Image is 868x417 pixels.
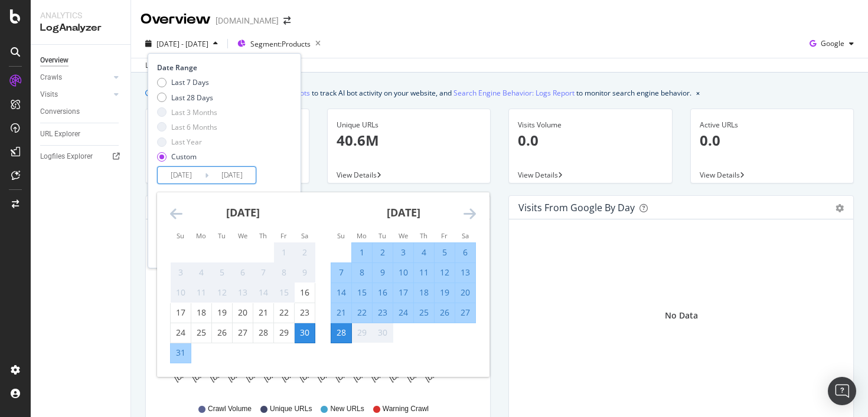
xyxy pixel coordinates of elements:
[238,231,247,240] small: We
[414,287,434,298] div: 18
[518,120,663,130] div: Visits Volume
[212,267,232,278] div: 5
[253,262,274,283] td: Not available. Thursday, August 7, 2025
[435,283,455,303] td: Selected. Friday, September 19, 2025
[301,231,308,240] small: Sa
[208,404,252,414] span: Crawl Volume
[253,267,273,278] div: 7
[414,303,435,323] td: Selected. Thursday, September 25, 2025
[435,307,455,319] div: 26
[435,267,455,278] div: 12
[171,327,191,339] div: 24
[40,54,68,67] div: Overview
[352,287,372,298] div: 15
[171,283,191,303] td: Not available. Sunday, August 10, 2025
[157,107,217,117] div: Last 3 Months
[455,247,475,258] div: 6
[141,34,223,53] button: [DATE] - [DATE]
[836,204,844,212] div: gear
[518,202,635,214] div: Visits from Google by day
[40,88,58,101] div: Visits
[171,262,191,283] td: Not available. Sunday, August 3, 2025
[462,231,469,240] small: Sa
[295,303,315,323] td: Choose Saturday, August 23, 2025 as your check-out date. It’s available.
[280,231,287,240] small: Fr
[274,247,294,258] div: 1
[700,130,845,150] p: 0.0
[373,262,393,283] td: Selected. Tuesday, September 9, 2025
[157,87,691,99] div: We introduced 2 new report templates: to track AI bot activity on your website, and to monitor se...
[455,287,475,298] div: 20
[40,71,110,84] a: Crawls
[435,247,455,258] div: 5
[274,303,295,323] td: Choose Friday, August 22, 2025 as your check-out date. It’s available.
[352,262,373,283] td: Selected. Monday, September 8, 2025
[387,205,420,219] strong: [DATE]
[295,242,315,262] td: Not available. Saturday, August 2, 2025
[295,267,315,278] div: 9
[208,167,256,183] input: End Date
[295,283,315,303] td: Choose Saturday, August 16, 2025 as your check-out date. It’s available.
[157,152,217,162] div: Custom
[414,242,435,262] td: Selected. Thursday, September 4, 2025
[212,262,233,283] td: Not available. Tuesday, August 5, 2025
[518,130,663,150] p: 0.0
[455,262,476,283] td: Selected. Saturday, September 13, 2025
[337,120,482,130] div: Unique URLs
[171,347,191,359] div: 31
[155,229,481,393] svg: A chart.
[40,128,80,140] div: URL Explorer
[357,231,367,240] small: Mo
[259,231,267,240] small: Th
[191,262,212,283] td: Not available. Monday, August 4, 2025
[253,327,273,339] div: 28
[352,267,372,278] div: 8
[331,303,352,323] td: Selected. Sunday, September 21, 2025
[455,303,476,323] td: Selected. Saturday, September 27, 2025
[295,323,315,343] td: Selected as start date. Saturday, August 30, 2025
[435,242,455,262] td: Selected. Friday, September 5, 2025
[40,88,110,101] a: Visits
[399,231,408,240] small: We
[191,267,211,278] div: 4
[373,307,393,319] div: 23
[40,106,80,118] div: Conversions
[352,242,373,262] td: Selected. Monday, September 1, 2025
[393,262,414,283] td: Selected. Wednesday, September 10, 2025
[253,323,274,343] td: Choose Thursday, August 28, 2025 as your check-out date. It’s available.
[191,283,212,303] td: Not available. Monday, August 11, 2025
[274,283,295,303] td: Not available. Friday, August 15, 2025
[393,283,414,303] td: Selected. Wednesday, September 17, 2025
[373,247,393,258] div: 2
[283,17,291,25] div: arrow-right-arrow-left
[373,283,393,303] td: Selected. Tuesday, September 16, 2025
[393,242,414,262] td: Selected. Wednesday, September 3, 2025
[233,303,253,323] td: Choose Wednesday, August 20, 2025 as your check-out date. It’s available.
[212,287,232,298] div: 12
[337,231,345,240] small: Su
[191,327,211,339] div: 25
[331,327,351,339] div: 28
[171,77,209,87] div: Last 7 Days
[40,128,122,140] a: URL Explorer
[414,262,435,283] td: Selected. Thursday, September 11, 2025
[171,107,217,117] div: Last 3 Months
[393,247,413,258] div: 3
[464,206,476,221] div: Move forward to switch to the next month.
[171,303,191,323] td: Choose Sunday, August 17, 2025 as your check-out date. It’s available.
[191,323,212,343] td: Choose Monday, August 25, 2025 as your check-out date. It’s available.
[171,267,191,278] div: 3
[414,247,434,258] div: 4
[191,303,212,323] td: Choose Monday, August 18, 2025 as your check-out date. It’s available.
[330,404,364,414] span: New URLs
[373,267,393,278] div: 9
[665,310,698,321] div: No Data
[171,122,217,132] div: Last 6 Months
[157,137,217,147] div: Last Year
[270,404,312,414] span: Unique URLs
[233,262,253,283] td: Not available. Wednesday, August 6, 2025
[700,120,845,130] div: Active URLs
[295,287,315,298] div: 16
[352,247,372,258] div: 1
[518,170,558,180] span: View Details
